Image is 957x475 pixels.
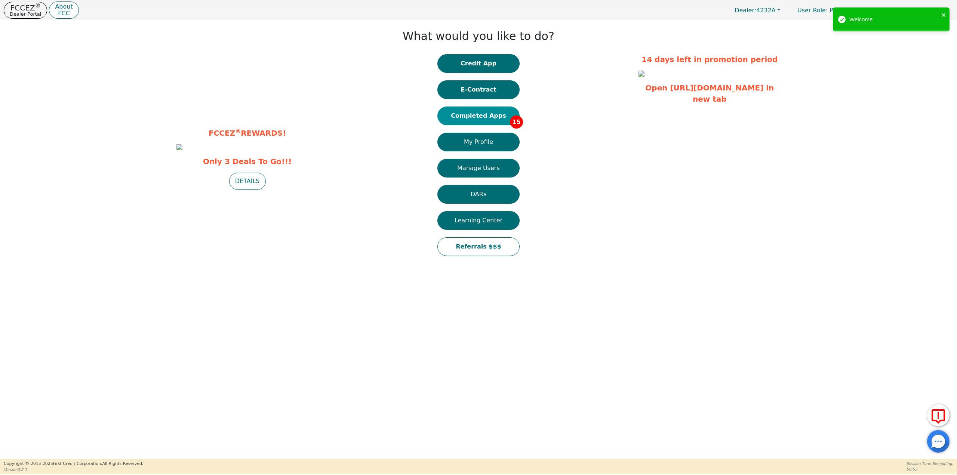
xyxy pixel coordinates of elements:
[10,4,41,12] p: FCCEZ
[102,461,143,466] span: All Rights Reserved.
[49,1,79,19] button: AboutFCC
[176,144,182,150] img: 0932675e-1907-4195-b7dc-8f7c5c5b1a56
[4,467,143,472] p: Version 3.2.1
[4,461,143,467] p: Copyright © 2015- 2025 First Credit Corporation.
[229,173,266,190] button: DETAILS
[437,80,520,99] button: E-Contract
[437,185,520,204] button: DARs
[862,4,953,16] button: 4232A:[PERSON_NAME]
[437,133,520,151] button: My Profile
[437,54,520,73] button: Credit App
[4,2,47,19] button: FCCEZ®Dealer Portal
[927,404,950,426] button: Report Error to FCC
[510,115,523,129] span: 15
[437,159,520,178] button: Manage Users
[790,3,860,18] p: Primary
[735,7,756,14] span: Dealer:
[907,461,953,466] p: Session Time Remaining:
[235,128,241,135] sup: ®
[638,54,781,65] p: 14 days left in promotion period
[55,4,73,10] p: About
[907,466,953,472] p: 58:53
[735,7,776,14] span: 4232A
[437,211,520,230] button: Learning Center
[638,71,644,77] img: 9b09cbc1-c0ef-460e-947c-1cdf0a9e0ec9
[403,30,554,43] h1: What would you like to do?
[437,237,520,256] button: Referrals $$$
[55,10,73,16] p: FCC
[437,107,520,125] button: Completed Apps15
[176,127,319,139] p: FCCEZ REWARDS!
[35,2,41,9] sup: ®
[797,7,828,14] span: User Role :
[176,156,319,167] span: Only 3 Deals To Go!!!
[645,83,774,104] a: Open [URL][DOMAIN_NAME] in new tab
[849,15,939,24] div: Welcome
[10,12,41,16] p: Dealer Portal
[941,10,947,19] button: close
[727,4,788,16] button: Dealer:4232A
[790,3,860,18] a: User Role: Primary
